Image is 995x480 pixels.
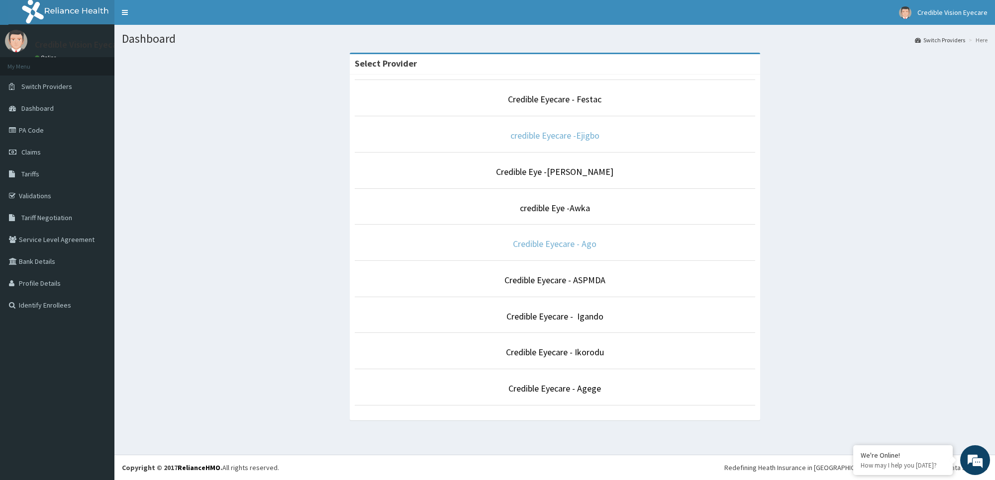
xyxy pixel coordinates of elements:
[504,274,605,286] a: Credible Eyecare - ASPMDA
[355,58,417,69] strong: Select Provider
[163,5,187,29] div: Minimize live chat window
[899,6,911,19] img: User Image
[5,30,27,52] img: User Image
[861,451,945,460] div: We're Online!
[114,455,995,480] footer: All rights reserved.
[917,8,988,17] span: Credible Vision Eyecare
[122,32,988,45] h1: Dashboard
[35,40,125,49] p: Credible Vision Eyecare
[513,238,597,249] a: Credible Eyecare - Ago
[35,54,59,61] a: Online
[21,169,39,178] span: Tariffs
[520,202,590,214] a: credible Eye -Awka
[508,383,601,394] a: Credible Eyecare - Agege
[21,148,41,157] span: Claims
[58,125,137,226] span: We're online!
[21,82,72,91] span: Switch Providers
[496,166,613,177] a: Credible Eye -[PERSON_NAME]
[18,50,40,75] img: d_794563401_company_1708531726252_794563401
[21,213,72,222] span: Tariff Negotiation
[178,463,220,472] a: RelianceHMO
[966,36,988,44] li: Here
[506,311,603,322] a: Credible Eyecare - Igando
[52,56,167,69] div: Chat with us now
[508,93,601,105] a: Credible Eyecare - Festac
[861,461,945,470] p: How may I help you today?
[5,271,190,306] textarea: Type your message and hit 'Enter'
[724,463,988,473] div: Redefining Heath Insurance in [GEOGRAPHIC_DATA] using Telemedicine and Data Science!
[506,346,604,358] a: Credible Eyecare - Ikorodu
[21,104,54,113] span: Dashboard
[122,463,222,472] strong: Copyright © 2017 .
[915,36,965,44] a: Switch Providers
[510,130,599,141] a: credible Eyecare -Ejigbo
